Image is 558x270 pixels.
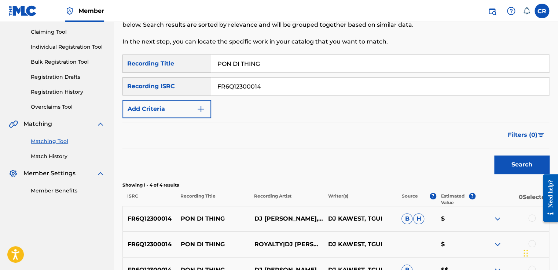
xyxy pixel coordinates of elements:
p: $ [436,214,475,223]
span: Matching [23,120,52,128]
p: FR6Q12300014 [123,240,176,249]
div: Notifications [523,7,530,15]
a: Public Search [485,4,499,18]
span: Member [78,7,104,15]
img: MLC Logo [9,5,37,16]
p: DJ KAWEST, TGUI [323,240,397,249]
img: search [488,7,496,15]
img: 9d2ae6d4665cec9f34b9.svg [197,105,205,113]
img: filter [538,133,544,137]
p: 0 Selected [476,193,549,206]
p: PON DI THING [176,240,250,249]
p: ROYALTY|DJ [PERSON_NAME]|[PERSON_NAME] [249,240,323,249]
span: H [413,213,424,224]
form: Search Form [122,55,549,177]
p: Estimated Value [441,193,469,206]
div: User Menu [535,4,549,18]
img: expand [493,240,502,249]
a: Matching Tool [31,138,105,145]
iframe: Resource Center [537,169,558,228]
iframe: Chat Widget [521,235,558,270]
p: Source [402,193,418,206]
img: expand [96,169,105,178]
img: expand [96,120,105,128]
p: Recording Artist [249,193,323,206]
img: Matching [9,120,18,128]
a: Claiming Tool [31,28,105,36]
img: expand [493,214,502,223]
a: Bulk Registration Tool [31,58,105,66]
a: Match History [31,153,105,160]
p: Writer(s) [323,193,397,206]
span: ? [430,193,436,199]
button: Add Criteria [122,100,211,118]
a: Member Benefits [31,187,105,195]
button: Filters (0) [503,126,549,144]
a: Registration History [31,88,105,96]
a: Overclaims Tool [31,103,105,111]
div: Drag [524,242,528,264]
p: Showing 1 - 4 of 4 results [122,182,549,188]
div: Help [504,4,518,18]
button: Search [494,155,549,174]
span: Filters ( 0 ) [508,131,537,139]
a: Registration Drafts [31,73,105,81]
p: $ [436,240,475,249]
p: DJ KAWEST, TGUI [323,214,397,223]
span: ? [469,193,476,199]
p: Recording Title [176,193,249,206]
img: Member Settings [9,169,18,178]
span: B [401,213,412,224]
img: help [507,7,515,15]
a: Individual Registration Tool [31,43,105,51]
p: FR6Q12300014 [123,214,176,223]
p: PON DI THING [176,214,250,223]
p: In the next step, you can locate the specific work in your catalog that you want to match. [122,37,451,46]
img: Top Rightsholder [65,7,74,15]
p: DJ [PERSON_NAME],[PERSON_NAME] [249,214,323,223]
span: Member Settings [23,169,76,178]
p: ISRC [122,193,176,206]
